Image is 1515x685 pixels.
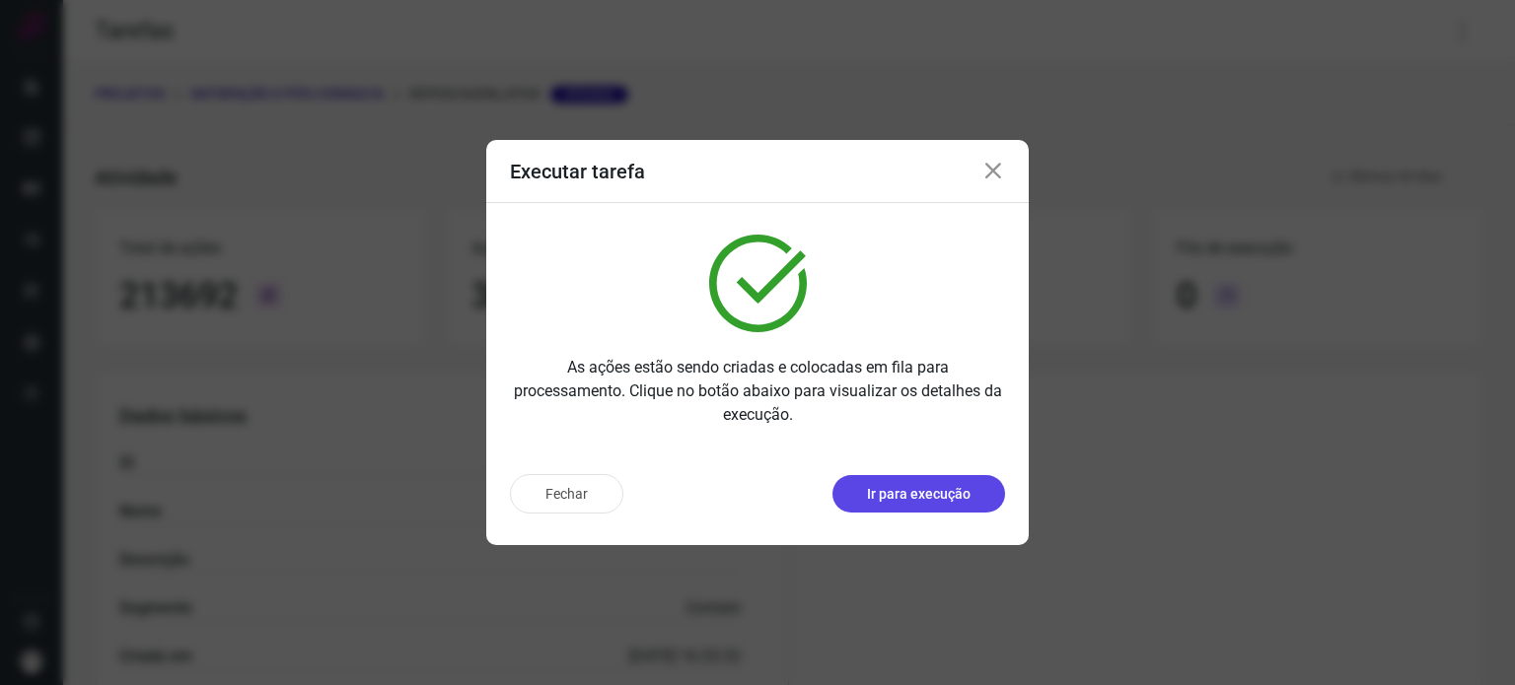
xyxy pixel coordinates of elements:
[510,474,623,514] button: Fechar
[832,475,1005,513] button: Ir para execução
[709,235,807,332] img: verified.svg
[510,160,645,183] h3: Executar tarefa
[510,356,1005,427] p: As ações estão sendo criadas e colocadas em fila para processamento. Clique no botão abaixo para ...
[867,484,971,505] p: Ir para execução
